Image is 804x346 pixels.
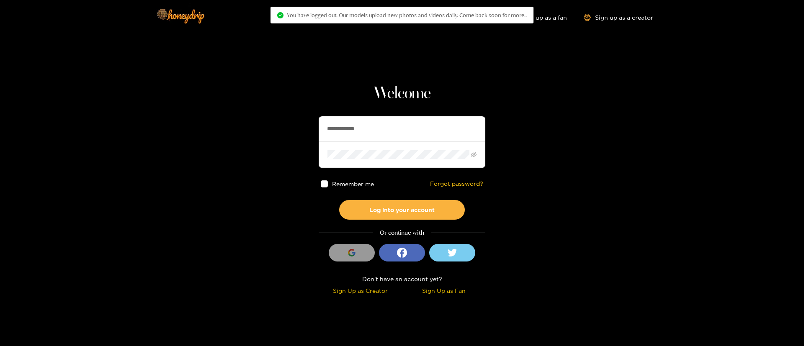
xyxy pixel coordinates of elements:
span: You have logged out. Our models upload new photos and videos daily. Come back soon for more.. [287,12,527,18]
span: check-circle [277,12,283,18]
button: Log into your account [339,200,465,220]
span: eye-invisible [471,152,477,157]
h1: Welcome [319,84,485,104]
a: Sign up as a creator [584,14,653,21]
div: Don't have an account yet? [319,274,485,284]
div: Sign Up as Creator [321,286,400,295]
div: Or continue with [319,228,485,238]
a: Sign up as a fan [510,14,567,21]
div: Sign Up as Fan [404,286,483,295]
a: Forgot password? [430,180,483,187]
span: Remember me [332,181,374,187]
